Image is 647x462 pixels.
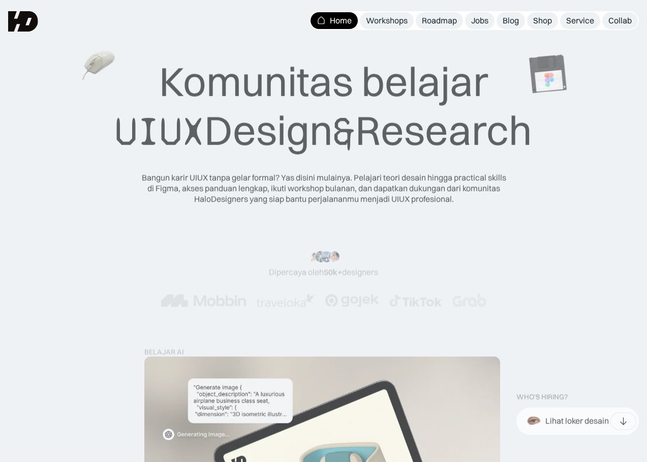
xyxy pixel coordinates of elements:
[360,12,414,29] a: Workshops
[324,267,342,277] span: 50k+
[422,15,457,26] div: Roadmap
[311,12,358,29] a: Home
[141,172,507,204] div: Bangun karir UIUX tanpa gelar formal? Yas disini mulainya. Pelajari teori desain hingga practical...
[560,12,600,29] a: Service
[330,15,352,26] div: Home
[503,15,519,26] div: Blog
[465,12,495,29] a: Jobs
[516,393,568,401] div: WHO’S HIRING?
[366,15,408,26] div: Workshops
[144,348,183,357] div: belajar ai
[471,15,488,26] div: Jobs
[533,15,552,26] div: Shop
[269,267,378,278] div: Dipercaya oleh designers
[416,12,463,29] a: Roadmap
[527,12,558,29] a: Shop
[602,12,638,29] a: Collab
[115,57,532,156] div: Komunitas belajar Design Research
[115,107,204,156] span: UIUX
[545,416,609,426] div: Lihat loker desain
[333,107,355,156] span: &
[608,15,632,26] div: Collab
[497,12,525,29] a: Blog
[566,15,594,26] div: Service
